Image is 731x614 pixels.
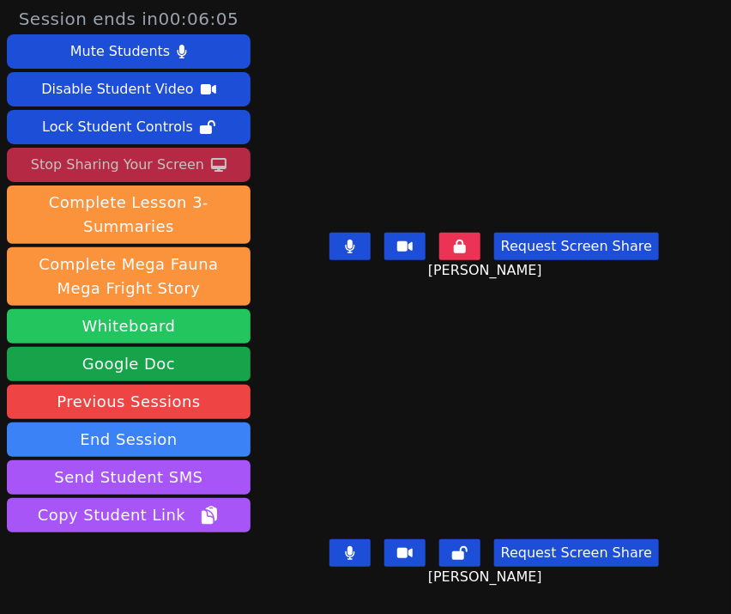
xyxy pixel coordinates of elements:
[41,76,193,103] div: Disable Student Video
[494,539,659,567] button: Request Screen Share
[42,113,193,141] div: Lock Student Controls
[428,567,547,587] span: [PERSON_NAME]
[7,34,251,69] button: Mute Students
[70,38,170,65] div: Mute Students
[7,385,251,419] a: Previous Sessions
[7,247,251,306] button: Complete Mega Fauna Mega Fright Story
[7,460,251,495] button: Send Student SMS
[7,309,251,343] button: Whiteboard
[7,347,251,381] a: Google Doc
[7,72,251,106] button: Disable Student Video
[31,151,204,179] div: Stop Sharing Your Screen
[494,233,659,260] button: Request Screen Share
[7,423,251,457] button: End Session
[7,148,251,182] button: Stop Sharing Your Screen
[159,9,239,29] time: 00:06:05
[428,260,547,281] span: [PERSON_NAME]
[7,498,251,532] button: Copy Student Link
[7,110,251,144] button: Lock Student Controls
[38,503,220,527] span: Copy Student Link
[19,7,239,31] span: Session ends in
[7,185,251,244] button: Complete Lesson 3- Summaries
